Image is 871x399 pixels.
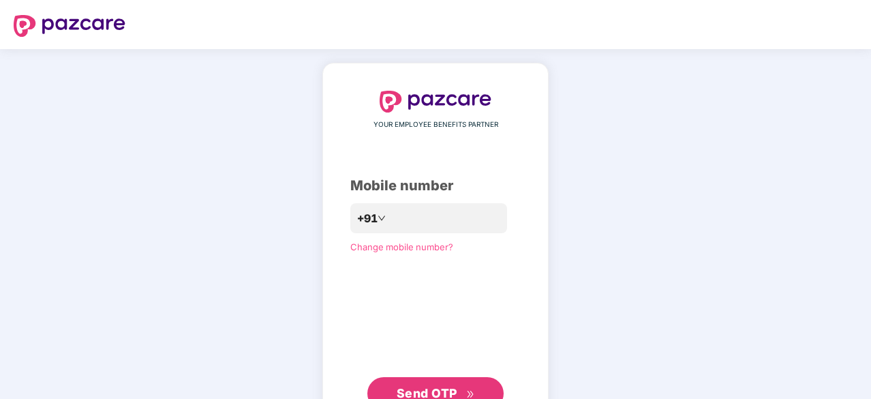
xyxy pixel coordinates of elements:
span: YOUR EMPLOYEE BENEFITS PARTNER [373,119,498,130]
a: Change mobile number? [350,241,453,252]
span: double-right [466,390,475,399]
div: Mobile number [350,175,521,196]
img: logo [14,15,125,37]
img: logo [380,91,491,113]
span: +91 [357,210,378,227]
span: down [378,214,386,222]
